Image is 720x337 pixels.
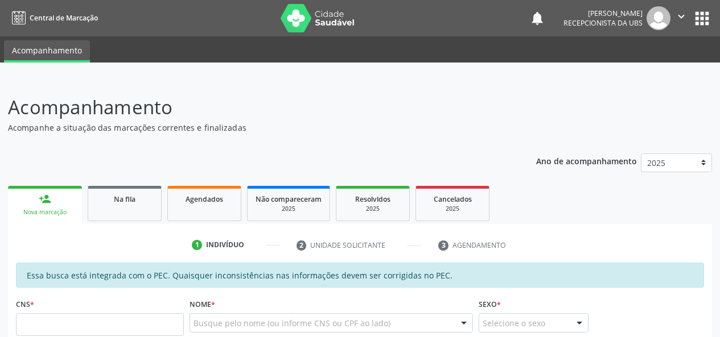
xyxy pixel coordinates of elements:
[563,18,643,28] span: Recepcionista da UBS
[647,6,670,30] img: img
[16,263,704,288] div: Essa busca está integrada com o PEC. Quaisquer inconsistências nas informações devem ser corrigid...
[563,9,643,18] div: [PERSON_NAME]
[30,13,98,23] span: Central de Marcação
[8,122,501,134] p: Acompanhe a situação das marcações correntes e finalizadas
[355,194,390,204] span: Resolvidos
[4,40,90,63] a: Acompanhamento
[8,93,501,122] p: Acompanhamento
[186,194,223,204] span: Agendados
[16,208,74,217] div: Nova marcação
[39,193,51,205] div: person_add
[483,317,545,329] span: Selecione o sexo
[190,296,215,313] label: Nome
[479,296,501,313] label: Sexo
[192,240,202,250] div: 1
[670,6,692,30] button: 
[8,9,98,27] a: Central de Marcação
[206,240,244,250] div: Indivíduo
[344,205,401,213] div: 2025
[692,9,712,28] button: apps
[529,10,545,26] button: notifications
[256,205,322,213] div: 2025
[256,194,322,204] span: Não compareceram
[194,317,390,329] span: Busque pelo nome (ou informe CNS ou CPF ao lado)
[424,205,481,213] div: 2025
[434,194,472,204] span: Cancelados
[675,10,688,23] i: 
[536,153,637,168] p: Ano de acompanhamento
[114,194,135,204] span: Na fila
